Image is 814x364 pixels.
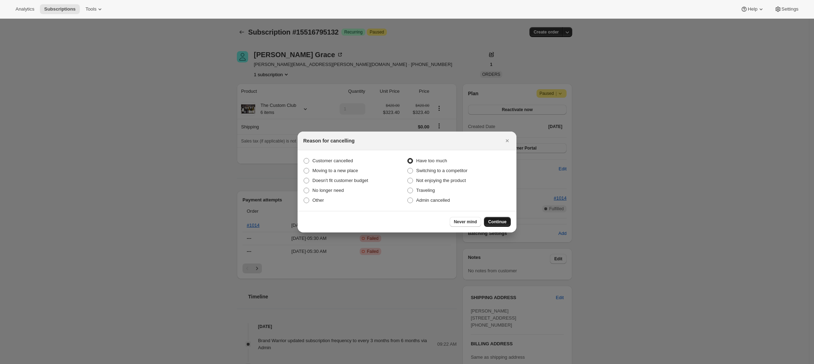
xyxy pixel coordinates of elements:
[736,4,768,14] button: Help
[81,4,108,14] button: Tools
[502,136,512,146] button: Close
[782,6,798,12] span: Settings
[416,168,467,173] span: Switching to a competitor
[416,178,466,183] span: Not enjoying the product
[312,198,324,203] span: Other
[16,6,34,12] span: Analytics
[454,219,477,225] span: Never mind
[85,6,96,12] span: Tools
[416,158,447,163] span: Have too much
[416,198,450,203] span: Admin cancelled
[488,219,507,225] span: Continue
[450,217,481,227] button: Never mind
[303,137,354,144] h2: Reason for cancelling
[40,4,80,14] button: Subscriptions
[44,6,76,12] span: Subscriptions
[484,217,511,227] button: Continue
[312,188,344,193] span: No longer need
[312,158,353,163] span: Customer cancelled
[748,6,757,12] span: Help
[312,178,368,183] span: Doesn't fit customer budget
[416,188,435,193] span: Traveling
[312,168,358,173] span: Moving to a new place
[770,4,803,14] button: Settings
[11,4,38,14] button: Analytics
